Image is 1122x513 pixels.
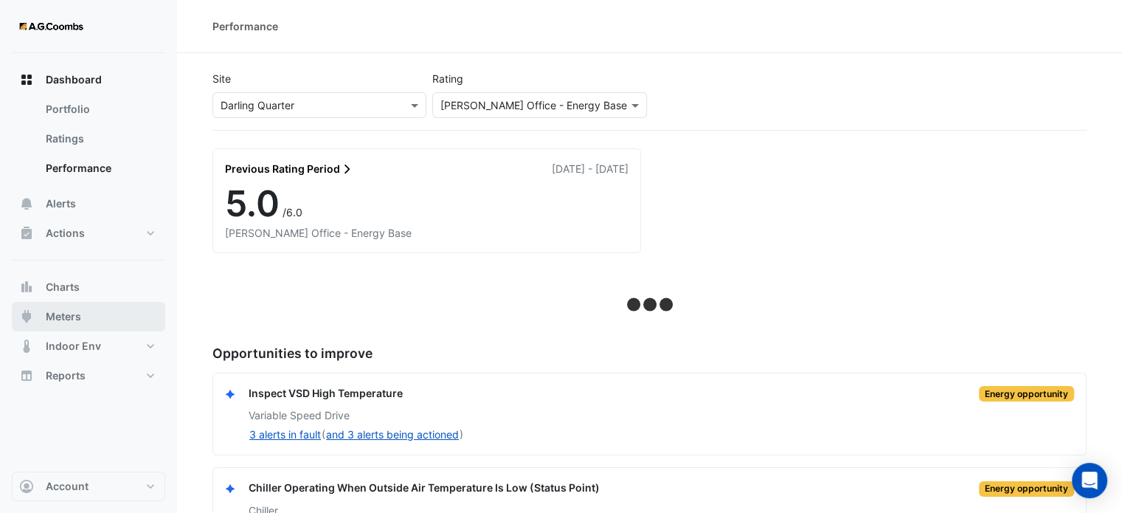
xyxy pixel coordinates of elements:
[18,12,84,41] img: Company Logo
[1072,463,1107,498] div: Open Intercom Messenger
[979,481,1074,497] div: Energy opportunity
[46,368,86,383] span: Reports
[34,154,165,183] a: Performance
[19,339,34,354] app-icon: Indoor Env
[19,368,34,383] app-icon: Reports
[19,280,34,295] app-icon: Charts
[249,426,1074,443] div: ( )
[249,407,1074,423] div: Variable Speed Drive
[12,472,165,501] button: Account
[552,161,628,176] div: [DATE] - [DATE]
[46,309,81,324] span: Meters
[225,182,280,225] span: 5.0
[979,386,1074,402] div: Energy opportunity
[225,161,353,176] a: Previous Rating Period
[249,385,403,402] div: Inspect VSD High Temperature
[46,339,101,354] span: Indoor Env
[12,331,165,361] button: Indoor Env
[283,206,302,218] span: /6.0
[212,18,278,34] div: Performance
[12,361,165,390] button: Reports
[34,94,165,124] a: Portfolio
[12,218,165,248] button: Actions
[46,479,89,494] span: Account
[19,226,34,241] app-icon: Actions
[249,426,322,443] button: 3 alerts in fault
[46,72,102,87] span: Dashboard
[212,71,231,86] label: Site
[46,280,80,295] span: Charts
[46,226,85,241] span: Actions
[12,94,165,189] div: Dashboard
[249,480,600,497] div: Chiller Operating When Outside Air Temperature Is Low (Status Point)
[12,302,165,331] button: Meters
[12,189,165,218] button: Alerts
[225,225,628,241] div: [PERSON_NAME] Office - Energy Base
[12,65,165,94] button: Dashboard
[432,71,463,86] label: Rating
[325,426,460,443] button: and 3 alerts being actioned
[19,196,34,211] app-icon: Alerts
[46,196,76,211] span: Alerts
[34,124,165,154] a: Ratings
[19,309,34,324] app-icon: Meters
[212,345,1087,361] h5: Opportunities to improve
[12,272,165,302] button: Charts
[19,72,34,87] app-icon: Dashboard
